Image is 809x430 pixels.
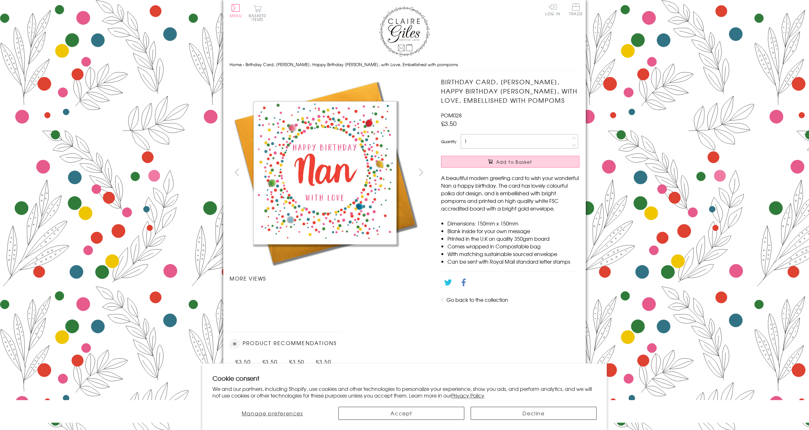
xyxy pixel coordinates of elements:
button: Manage preferences [212,407,332,420]
ul: Carousel Pagination [230,288,428,316]
span: Menu [230,13,242,18]
button: next [414,165,428,179]
a: Birthday Card, Flowers, Special Nana with Love, Embellished with pompoms £3.50 [256,353,283,365]
a: Trade [569,3,583,17]
span: £3.50 [262,358,278,365]
label: Quantity [441,139,456,144]
li: Blank inside for your own message [447,227,579,235]
h2: Cookie consent [212,374,597,383]
a: Home [230,61,242,67]
a: Birthday Card, Dots and flowers, Grandma, with Love, Embellished with pompoms £3.50 [230,353,256,365]
a: Log In [545,3,560,16]
span: 0 items [252,13,266,22]
span: £3.50 [289,358,304,365]
h1: Birthday Card, [PERSON_NAME], Happy Birthday [PERSON_NAME], with Love, Embellished with pompoms [441,77,579,105]
span: › [243,61,244,67]
span: £3.50 [441,119,457,128]
li: With matching sustainable sourced envelope [447,250,579,258]
img: Birthday Card, Dotty, Happy Birthday Nan, with Love, Embellished with pompoms [428,77,619,267]
button: Add to Basket [441,156,579,168]
img: Birthday Card, Dotty, Happy Birthday Nan, with Love, Embellished with pompoms [230,77,420,268]
li: Carousel Page 3 [329,288,378,302]
li: Carousel Page 2 [279,288,329,302]
span: Manage preferences [242,409,303,417]
button: Basket0 items [249,5,266,21]
a: Birthday Card, Dotty, Son, Happy Birthday, Embellished with colourful pompoms £3.50 [310,353,337,365]
li: Carousel Page 4 [379,288,428,302]
li: Carousel Page 1 (Current Slide) [230,288,279,302]
button: Menu [230,4,242,17]
a: Privacy Policy [451,392,484,399]
span: POM028 [441,111,462,119]
span: £3.50 [316,358,331,365]
p: We and our partners, including Shopify, use cookies and other technologies to personalize your ex... [212,385,597,399]
a: Birthday Card, Dots, Happy Birthday, Grandpa, Embellished with colourful pompoms £3.50 [283,353,310,365]
h2: Product recommendations [230,339,337,349]
li: Dimensions: 150mm x 150mm [447,219,579,227]
button: Decline [471,407,597,420]
img: Birthday Card, Dotty, Happy Birthday Nan, with Love, Embellished with pompoms [403,296,404,297]
li: Printed in the U.K on quality 350gsm board [447,235,579,242]
p: A beautiful modern greeting card to wish your wonderful Nan a happy birthday. The card has lovely... [441,174,579,212]
span: £3.50 [235,358,251,365]
h3: More views [230,274,428,282]
li: Carousel Page 5 [230,302,279,316]
li: Comes wrapped in Compostable bag [447,242,579,250]
a: Go back to the collection [446,296,508,303]
img: Claire Giles Greetings Cards [379,6,430,57]
span: Birthday Card, [PERSON_NAME], Happy Birthday [PERSON_NAME], with Love, Embellished with pompoms [245,61,458,67]
button: Accept [338,407,464,420]
nav: breadcrumbs [230,58,579,71]
button: prev [230,165,244,179]
span: Add to Basket [496,159,532,165]
li: Can be sent with Royal Mail standard letter stamps [447,258,579,265]
span: Trade [569,3,583,16]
